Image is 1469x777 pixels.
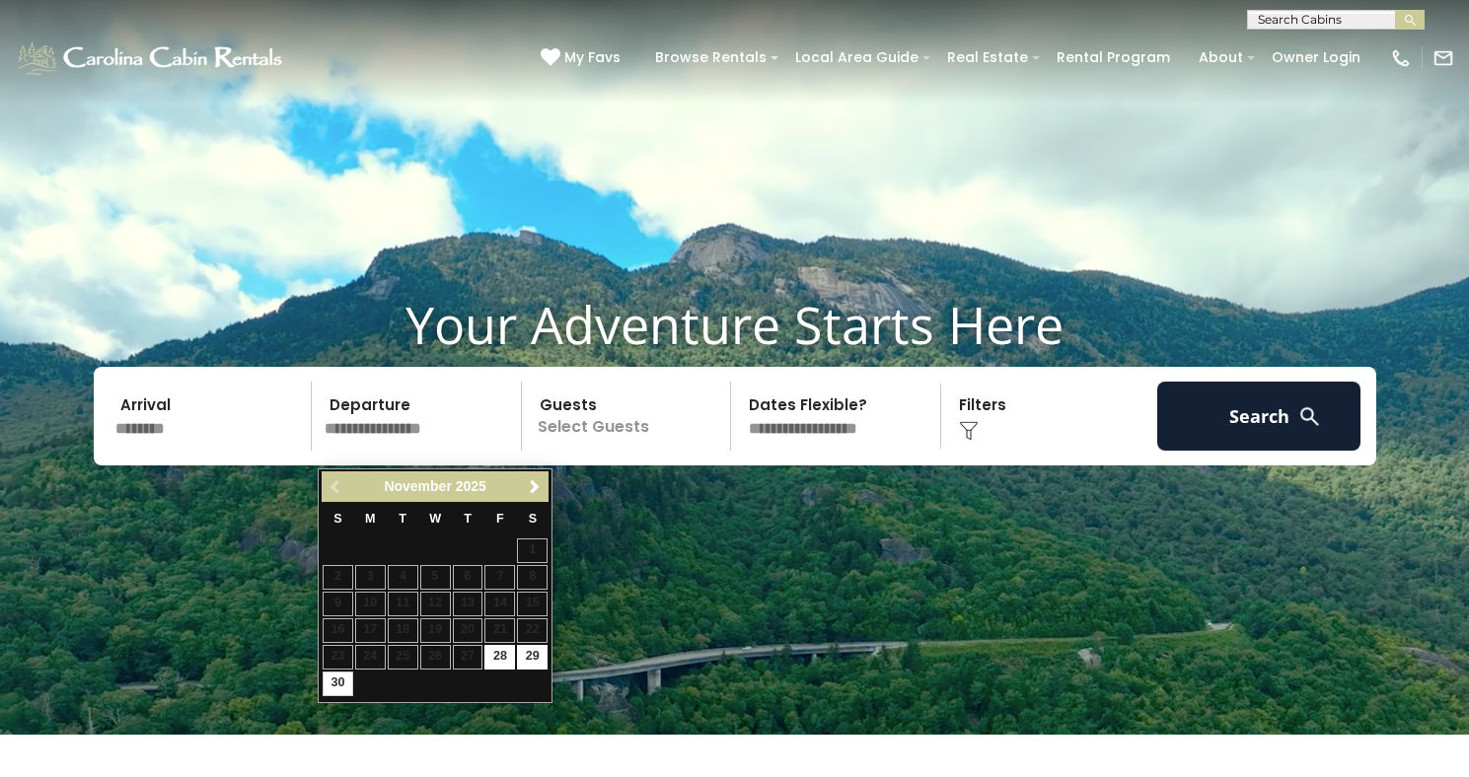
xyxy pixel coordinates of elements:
span: November [384,478,451,494]
a: Real Estate [937,42,1038,73]
span: 2025 [456,478,486,494]
span: My Favs [564,47,621,68]
span: Sunday [333,512,341,526]
p: Select Guests [528,382,731,451]
a: Local Area Guide [785,42,928,73]
span: Tuesday [399,512,406,526]
img: search-regular-white.png [1297,404,1322,429]
a: Rental Program [1047,42,1180,73]
span: Wednesday [429,512,441,526]
img: White-1-1-2.png [15,38,288,78]
button: Search [1157,382,1361,451]
span: Monday [365,512,376,526]
img: mail-regular-white.png [1432,47,1454,69]
a: 28 [484,645,515,670]
span: Next [527,479,543,495]
span: Thursday [464,512,472,526]
a: About [1189,42,1253,73]
span: Saturday [529,512,537,526]
a: My Favs [541,47,625,69]
span: Friday [496,512,504,526]
a: Next [522,474,547,499]
a: Owner Login [1262,42,1370,73]
h1: Your Adventure Starts Here [15,294,1454,355]
img: filter--v1.png [959,421,979,441]
a: 30 [323,671,353,696]
a: Browse Rentals [645,42,776,73]
img: phone-regular-white.png [1390,47,1412,69]
a: 29 [517,645,548,670]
